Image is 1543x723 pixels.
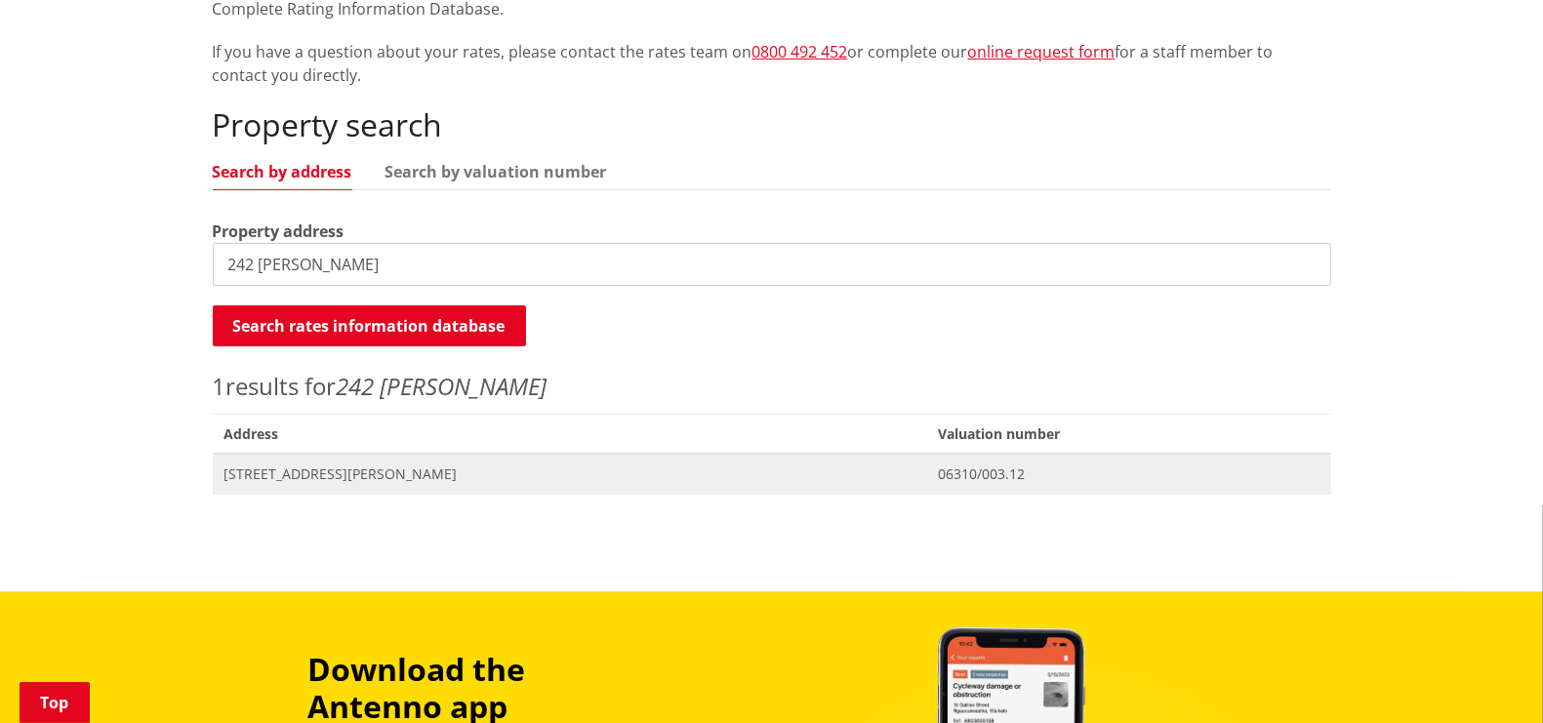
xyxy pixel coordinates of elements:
em: 242 [PERSON_NAME] [337,370,548,402]
a: Top [20,682,90,723]
button: Search rates information database [213,305,526,346]
span: Valuation number [926,414,1330,454]
span: Address [213,414,927,454]
a: online request form [968,41,1116,62]
iframe: Messenger Launcher [1453,641,1523,711]
span: 1 [213,370,226,402]
a: Search by address [213,164,352,180]
a: Search by valuation number [386,164,607,180]
p: If you have a question about your rates, please contact the rates team on or complete our for a s... [213,40,1331,87]
p: results for [213,369,1331,404]
span: 06310/003.12 [938,464,1319,484]
input: e.g. Duke Street NGARUAWAHIA [213,243,1331,286]
a: [STREET_ADDRESS][PERSON_NAME] 06310/003.12 [213,454,1331,494]
h2: Property search [213,106,1331,143]
label: Property address [213,220,345,243]
span: [STREET_ADDRESS][PERSON_NAME] [224,464,915,484]
a: 0800 492 452 [752,41,848,62]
